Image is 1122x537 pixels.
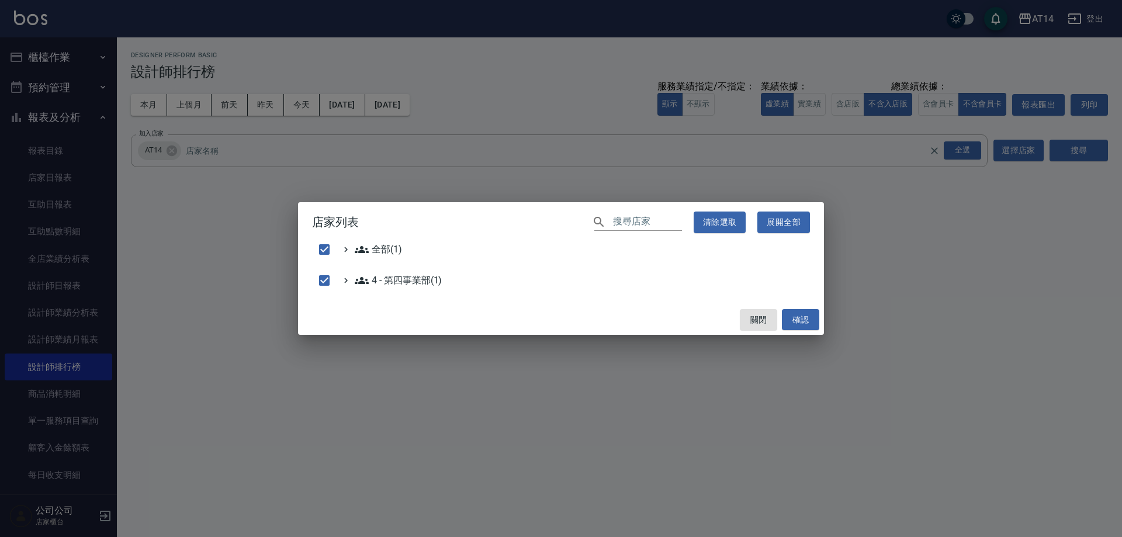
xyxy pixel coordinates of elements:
[694,212,746,233] button: 清除選取
[757,212,810,233] button: 展開全部
[782,309,819,331] button: 確認
[298,202,824,242] h2: 店家列表
[740,309,777,331] button: 關閉
[613,214,682,231] input: 搜尋店家
[355,273,442,287] span: 4 - 第四事業部(1)
[355,242,402,257] span: 全部(1)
